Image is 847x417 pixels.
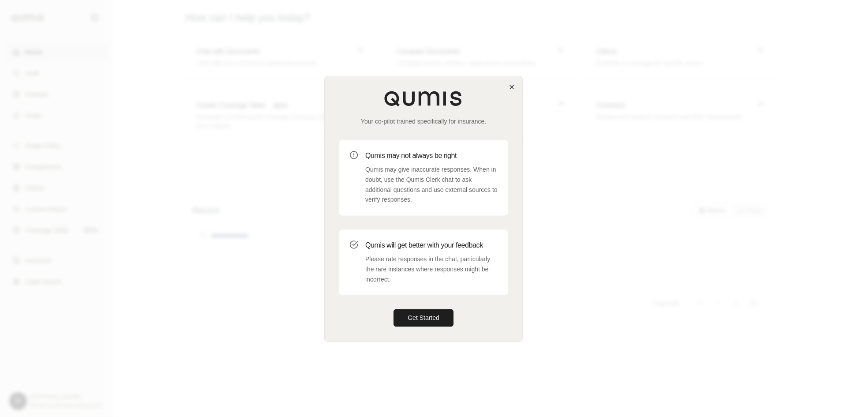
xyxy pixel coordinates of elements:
[365,150,498,161] h3: Qumis may not always be right
[365,254,498,284] p: Please rate responses in the chat, particularly the rare instances where responses might be incor...
[365,240,498,251] h3: Qumis will get better with your feedback
[394,309,453,327] button: Get Started
[339,117,508,126] p: Your co-pilot trained specifically for insurance.
[365,165,498,205] p: Qumis may give inaccurate responses. When in doubt, use the Qumis Clerk chat to ask additional qu...
[384,90,463,106] img: Qumis Logo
